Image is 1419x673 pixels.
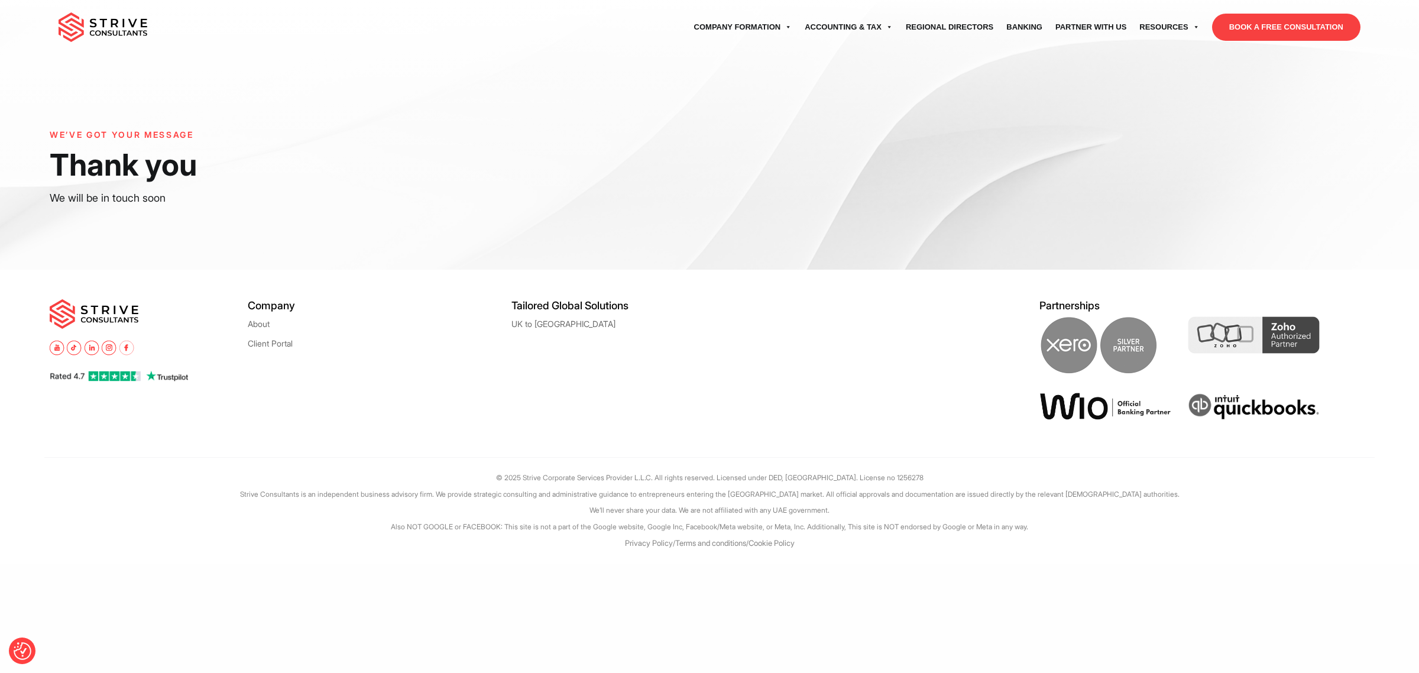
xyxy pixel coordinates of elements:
[1039,299,1369,312] h5: Partnerships
[1188,392,1320,422] img: intuit quickbooks
[248,319,270,328] a: About
[14,642,31,660] img: Revisit consent button
[749,538,795,548] a: Cookie Policy
[44,502,1375,518] p: We’ll never share your data. We are not affiliated with any UAE government.
[14,642,31,660] button: Consent Preferences
[44,486,1375,502] p: Strive Consultants is an independent business advisory firm. We provide strategic consulting and ...
[44,519,1375,535] p: Also NOT GOOGLE or FACEBOOK: This site is not a part of the Google website, Google Inc, Facebook/...
[248,299,511,312] h5: Company
[1212,14,1360,41] a: BOOK A FREE CONSULTATION
[248,339,293,348] a: Client Portal
[688,11,799,44] a: Company Formation
[675,538,746,548] a: Terms and conditions
[511,299,775,312] h5: Tailored Global Solutions
[1133,11,1206,44] a: Resources
[50,299,138,329] img: main-logo.svg
[50,146,617,183] h1: Thank you
[625,538,673,548] a: Privacy Policy
[1049,11,1133,44] a: Partner with Us
[44,535,1375,552] p: / /
[1188,316,1320,353] img: Zoho Partner
[511,319,615,328] a: UK to [GEOGRAPHIC_DATA]
[59,12,147,42] img: main-logo.svg
[44,470,1375,486] p: © 2025 Strive Corporate Services Provider L.L.C. All rights reserved. Licensed under DED, [GEOGRA...
[1000,11,1049,44] a: Banking
[50,130,617,140] h6: WE’VE GOT YOUR MESSAGE
[798,11,899,44] a: Accounting & Tax
[50,189,617,207] p: We will be in touch soon
[1039,392,1171,420] img: Wio Offical Banking Partner
[899,11,1000,44] a: Regional Directors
